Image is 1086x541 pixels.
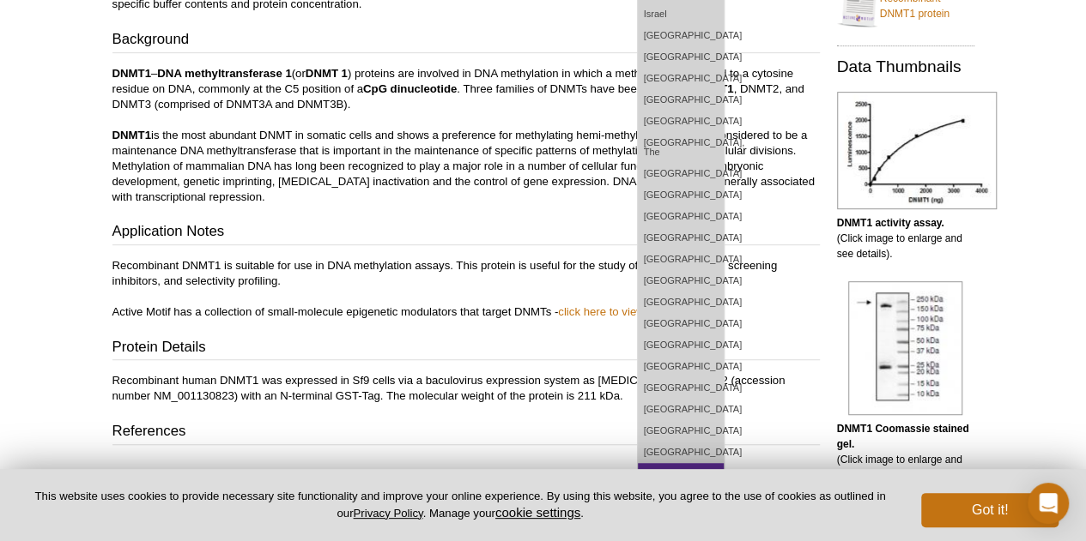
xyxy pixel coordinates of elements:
[112,66,820,205] p: – (or ) proteins are involved in DNA methylation in which a methyl group is added to a cytosine r...
[638,227,724,249] a: [GEOGRAPHIC_DATA]
[638,89,724,111] a: [GEOGRAPHIC_DATA]
[112,458,820,504] p: This product was used in the following publications: (2018). 128(6):2376-2388. PMID: 29708513.
[837,423,969,450] b: DNMT1 Coomassie stained gel.
[112,221,820,245] h3: Application Notes
[112,337,820,361] h3: Protein Details
[638,184,724,206] a: [GEOGRAPHIC_DATA]
[837,92,997,209] img: DNMT1 activity assay
[638,111,724,132] a: [GEOGRAPHIC_DATA]
[27,489,893,521] p: This website uses cookies to provide necessary site functionality and improve your online experie...
[495,505,580,520] button: cookie settings
[638,356,724,377] a: [GEOGRAPHIC_DATA]
[112,373,820,404] p: Recombinant human DNMT1 was expressed in Sf9 cells via a baculovirus expression system as [MEDICA...
[848,281,962,415] img: DNMT1 Coomassie gel
[638,206,724,227] a: [GEOGRAPHIC_DATA]
[837,59,974,75] h2: Data Thumbnails
[921,493,1059,527] button: Got it!
[306,67,348,80] strong: DNMT 1
[363,82,457,95] strong: CpG dinucleotide
[837,217,944,229] b: DNMT1 activity assay.
[638,68,724,89] a: [GEOGRAPHIC_DATA]
[638,3,724,25] a: Israel
[638,46,724,68] a: [GEOGRAPHIC_DATA]
[638,334,724,356] a: [GEOGRAPHIC_DATA]
[638,377,724,399] a: [GEOGRAPHIC_DATA]
[112,421,820,445] h3: References
[638,463,724,484] a: [GEOGRAPHIC_DATA]
[112,258,820,320] p: Recombinant DNMT1 is suitable for use in DNA methylation assays. This protein is useful for the s...
[837,215,974,261] p: (Click image to enlarge and see details).
[638,399,724,420] a: [GEOGRAPHIC_DATA]
[1028,483,1069,524] div: Open Intercom Messenger
[638,442,724,463] a: [GEOGRAPHIC_DATA]
[112,29,820,53] h3: Background
[112,129,151,141] strong: DNMT1
[638,270,724,292] a: [GEOGRAPHIC_DATA]
[638,132,724,163] a: [GEOGRAPHIC_DATA], The
[638,249,724,270] a: [GEOGRAPHIC_DATA]
[112,67,151,80] strong: DNMT1
[638,292,724,313] a: [GEOGRAPHIC_DATA]
[638,313,724,334] a: [GEOGRAPHIC_DATA]
[638,420,724,442] a: [GEOGRAPHIC_DATA]
[638,25,724,46] a: [GEOGRAPHIC_DATA]
[353,507,422,520] a: Privacy Policy
[837,421,974,483] p: (Click image to enlarge and see details).
[558,305,683,318] a: click here to view the list.
[638,163,724,184] a: [GEOGRAPHIC_DATA]
[157,67,291,80] strong: DNA methyltransferase 1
